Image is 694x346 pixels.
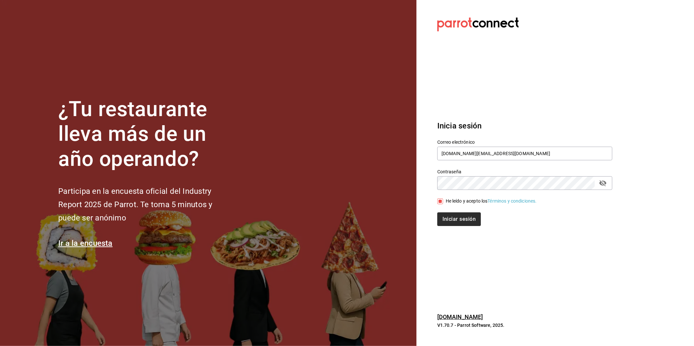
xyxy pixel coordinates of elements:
a: Ir a la encuesta [58,239,113,248]
div: He leído y acepto los [446,198,537,205]
a: [DOMAIN_NAME] [437,313,483,320]
button: Iniciar sesión [437,212,481,226]
input: Ingresa tu correo electrónico [437,147,612,160]
a: Términos y condiciones. [488,198,537,204]
p: V1.70.7 - Parrot Software, 2025. [437,322,612,328]
h2: Participa en la encuesta oficial del Industry Report 2025 de Parrot. Te toma 5 minutos y puede se... [58,185,234,224]
h1: ¿Tu restaurante lleva más de un año operando? [58,97,234,172]
label: Correo electrónico [437,140,612,144]
h3: Inicia sesión [437,120,612,132]
label: Contraseña [437,169,612,174]
button: passwordField [597,178,608,189]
